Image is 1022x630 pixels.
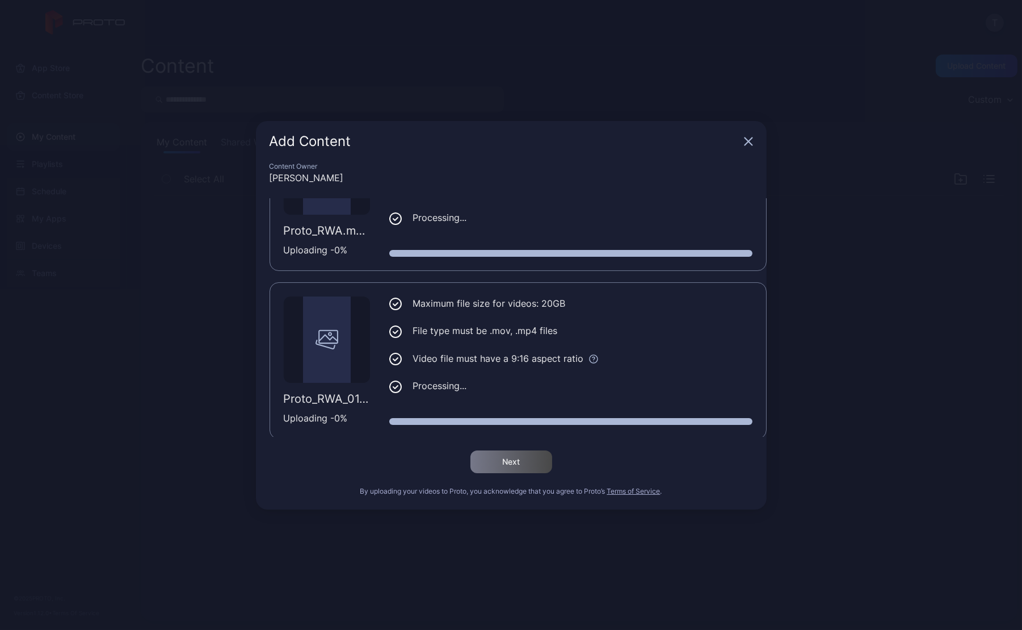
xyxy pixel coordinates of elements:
[284,392,370,406] div: Proto_RWA_01.mp4
[284,243,370,257] div: Uploading - 0 %
[389,211,752,225] li: Processing...
[607,487,661,496] button: Terms of Service
[270,135,739,148] div: Add Content
[502,457,520,466] div: Next
[284,411,370,425] div: Uploading - 0 %
[389,297,752,311] li: Maximum file size for videos: 20GB
[389,379,752,393] li: Processing...
[284,224,370,237] div: Proto_RWA.mp4
[389,324,752,338] li: File type must be .mov, .mp4 files
[270,487,753,496] div: By uploading your videos to Proto, you acknowledge that you agree to Proto’s .
[389,352,752,366] li: Video file must have a 9:16 aspect ratio
[270,162,753,171] div: Content Owner
[470,450,552,473] button: Next
[270,171,753,185] div: [PERSON_NAME]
